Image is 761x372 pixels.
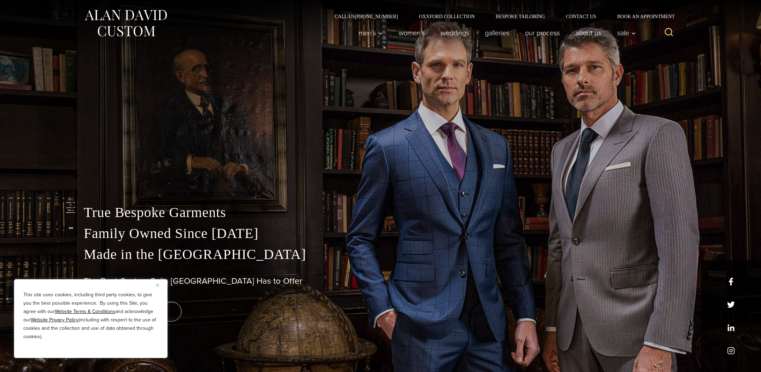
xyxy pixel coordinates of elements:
[617,29,636,36] span: Sale
[84,276,677,286] h1: The Best Custom Suits [GEOGRAPHIC_DATA] Has to Offer
[727,324,735,332] a: linkedin
[568,26,609,40] a: About Us
[359,29,383,36] span: Men’s
[477,26,517,40] a: Galleries
[607,14,677,19] a: Book an Appointment
[23,291,158,341] p: This site uses cookies, including third party cookies, to give you the best possible experience. ...
[84,8,168,39] img: Alan David Custom
[727,278,735,285] a: facebook
[517,26,568,40] a: Our Process
[408,14,485,19] a: Oxxford Collection
[727,347,735,355] a: instagram
[324,14,408,19] a: Call Us[PHONE_NUMBER]
[55,308,115,315] a: Website Terms & Conditions
[84,202,677,265] p: True Bespoke Garments Family Owned Since [DATE] Made in the [GEOGRAPHIC_DATA]
[660,24,677,41] button: View Search Form
[324,14,677,19] nav: Secondary Navigation
[391,26,433,40] a: Women’s
[156,284,159,287] img: Close
[727,301,735,308] a: x/twitter
[351,26,640,40] nav: Primary Navigation
[433,26,477,40] a: weddings
[31,316,79,323] a: Website Privacy Policy
[485,14,555,19] a: Bespoke Tailoring
[156,281,164,289] button: Close
[355,14,398,19] avayaelement: [PHONE_NUMBER]
[555,14,607,19] a: Contact Us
